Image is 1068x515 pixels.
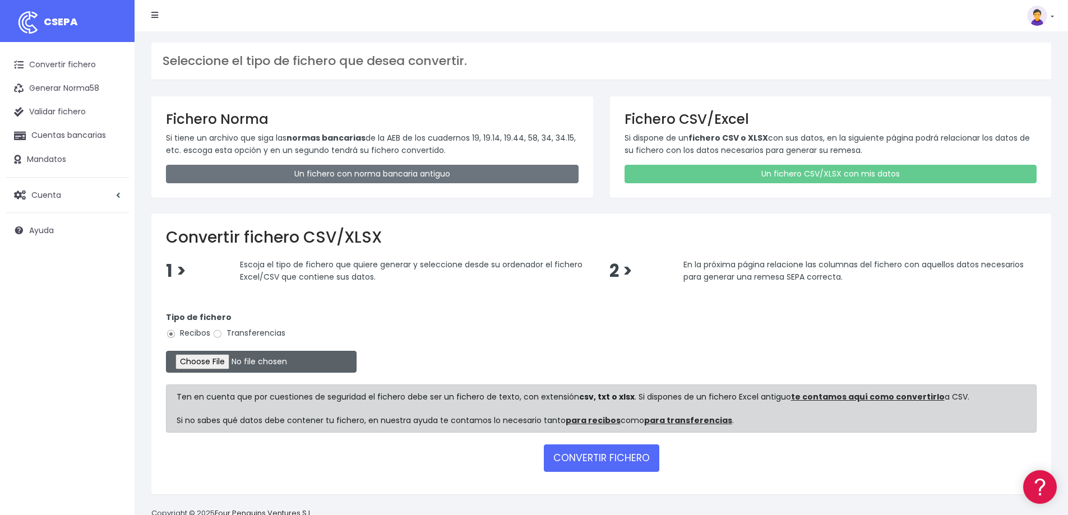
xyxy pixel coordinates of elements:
span: Cuenta [31,189,61,200]
span: En la próxima página relacione las columnas del fichero con aquellos datos necesarios para genera... [683,259,1024,282]
a: Validar fichero [6,100,129,124]
strong: csv, txt o xlsx [579,391,635,402]
h3: Fichero CSV/Excel [625,111,1037,127]
p: Si dispone de un con sus datos, en la siguiente página podrá relacionar los datos de su fichero c... [625,132,1037,157]
p: Si tiene un archivo que siga las de la AEB de los cuadernos 19, 19.14, 19.44, 58, 34, 34.15, etc.... [166,132,579,157]
img: profile [1027,6,1047,26]
label: Transferencias [212,327,285,339]
a: Convertir fichero [6,53,129,77]
h2: Convertir fichero CSV/XLSX [166,228,1037,247]
span: Ayuda [29,225,54,236]
a: Mandatos [6,148,129,171]
h3: Seleccione el tipo de fichero que desea convertir. [163,54,1040,68]
a: Generar Norma58 [6,77,129,100]
a: te contamos aquí como convertirlo [791,391,945,402]
img: logo [14,8,42,36]
strong: normas bancarias [286,132,366,143]
a: Ayuda [6,219,129,242]
button: CONVERTIR FICHERO [544,444,659,471]
strong: Tipo de fichero [166,312,232,323]
a: Cuenta [6,183,129,207]
a: para recibos [566,415,621,426]
span: 1 > [166,259,186,283]
span: CSEPA [44,15,78,29]
a: Cuentas bancarias [6,124,129,147]
span: 2 > [609,259,632,283]
strong: fichero CSV o XLSX [688,132,768,143]
a: Un fichero CSV/XLSX con mis datos [625,165,1037,183]
span: Escoja el tipo de fichero que quiere generar y seleccione desde su ordenador el fichero Excel/CSV... [240,259,582,282]
a: para transferencias [644,415,732,426]
a: Un fichero con norma bancaria antiguo [166,165,579,183]
label: Recibos [166,327,210,339]
h3: Fichero Norma [166,111,579,127]
div: Ten en cuenta que por cuestiones de seguridad el fichero debe ser un fichero de texto, con extens... [166,384,1037,433]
